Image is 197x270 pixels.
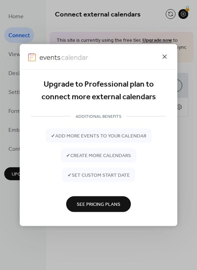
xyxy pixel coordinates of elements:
[28,53,36,61] img: logo-icon
[68,172,130,179] span: ✔ set custom start date
[51,133,146,140] span: ✔ add more events to your calendar
[31,78,166,104] div: Upgrade to Professional plan to connect more external calendars
[39,53,88,61] img: logo-type
[66,196,131,212] button: See Pricing Plans
[66,152,131,160] span: ✔ create more calendars
[77,201,120,208] span: See Pricing Plans
[70,113,127,120] span: ADDITIONAL BENEFITS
